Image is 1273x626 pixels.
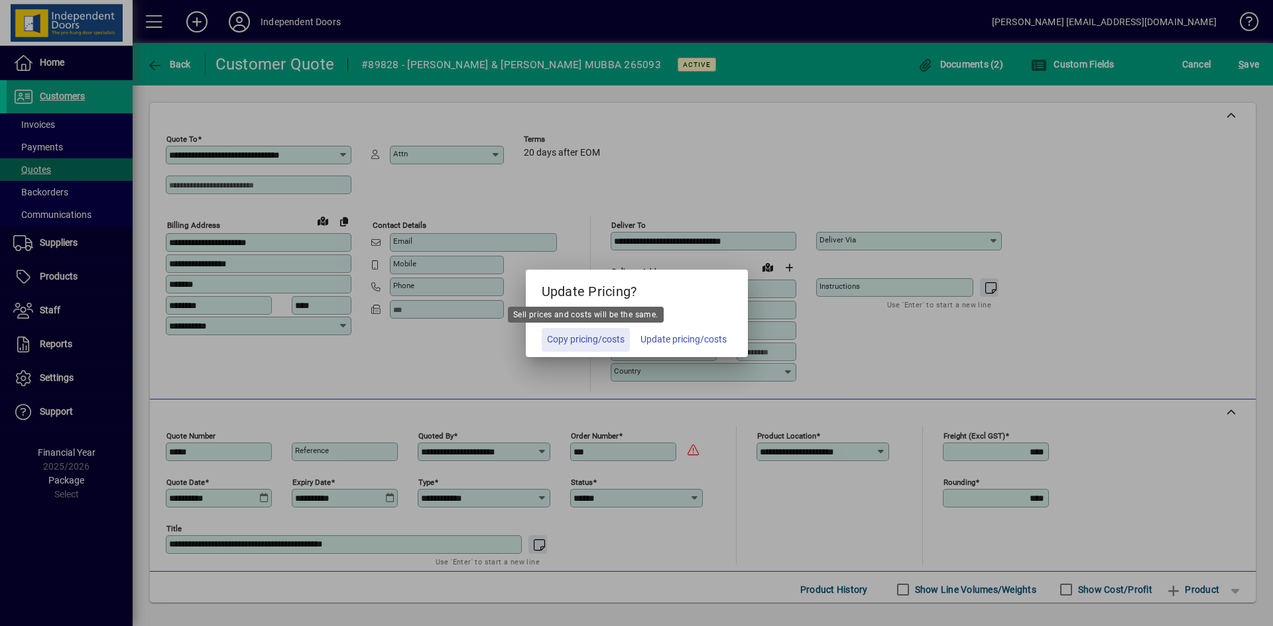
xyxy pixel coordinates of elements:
span: Copy pricing/costs [547,333,625,346]
div: Sell prices and costs will be the same. [508,307,664,323]
button: Copy pricing/costs [542,328,630,352]
span: Update pricing/costs [640,333,727,346]
button: Update pricing/costs [635,328,732,352]
h5: Update Pricing? [526,270,748,308]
